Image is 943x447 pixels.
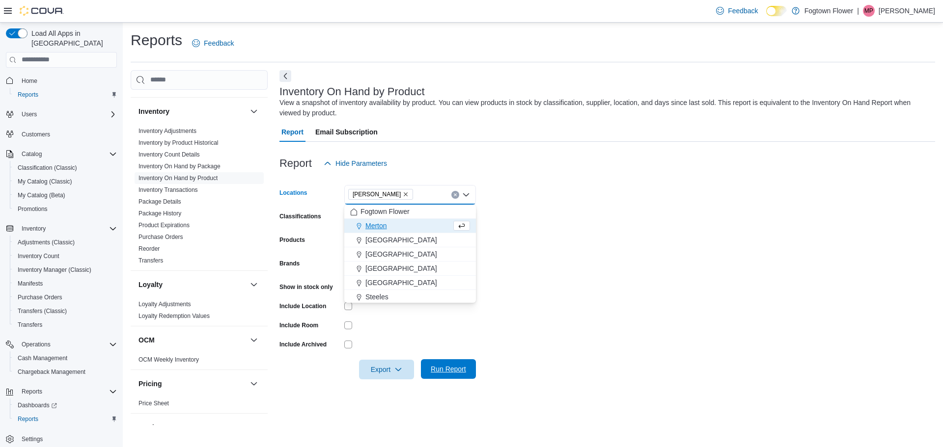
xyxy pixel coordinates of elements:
span: Run Report [431,364,466,374]
a: Loyalty Redemption Values [139,313,210,319]
a: Product Expirations [139,222,190,229]
h3: Report [279,158,312,169]
a: Price Sheet [139,400,169,407]
span: [PERSON_NAME] [353,189,401,199]
button: Merton [344,219,476,233]
button: My Catalog (Classic) [10,175,121,188]
span: Transfers (Classic) [14,305,117,317]
a: Classification (Classic) [14,162,81,174]
button: Reports [18,386,46,397]
span: Steeles [365,292,388,302]
span: Load All Apps in [GEOGRAPHIC_DATA] [28,28,117,48]
button: My Catalog (Beta) [10,188,121,202]
span: Operations [18,339,117,350]
span: Purchase Orders [14,291,117,303]
span: Loyalty Redemption Values [139,312,210,320]
span: Loyalty Adjustments [139,300,191,308]
a: Package History [139,210,181,217]
a: Purchase Orders [139,234,183,240]
button: Classification (Classic) [10,161,121,175]
span: Classification (Classic) [18,164,77,172]
span: Feedback [204,38,234,48]
div: OCM [131,354,268,369]
a: Inventory On Hand by Product [139,175,218,182]
a: Feedback [712,1,762,21]
button: [GEOGRAPHIC_DATA] [344,262,476,276]
span: [GEOGRAPHIC_DATA] [365,235,437,245]
span: Product Expirations [139,221,190,229]
h3: Inventory [139,106,169,116]
label: Include Room [279,321,318,329]
button: Pricing [139,379,246,389]
div: View a snapshot of inventory availability by product. You can view products in stock by classific... [279,98,930,118]
span: Email Subscription [315,122,378,142]
button: Products [248,421,260,433]
span: Promotions [18,205,48,213]
span: Inventory On Hand by Product [139,174,218,182]
a: Loyalty Adjustments [139,301,191,308]
span: Catalog [18,148,117,160]
a: Dashboards [10,398,121,412]
span: Inventory Adjustments [139,127,196,135]
button: OCM [139,335,246,345]
span: Inventory [18,223,117,235]
label: Include Location [279,302,326,310]
button: Pricing [248,378,260,390]
span: Inventory Count [18,252,59,260]
a: Feedback [188,33,238,53]
span: Inventory [22,225,46,233]
span: Purchase Orders [139,233,183,241]
button: Cash Management [10,351,121,365]
button: Inventory [248,105,260,117]
button: Users [18,108,41,120]
button: OCM [248,334,260,346]
a: Inventory Transactions [139,186,198,193]
input: Dark Mode [766,6,787,16]
a: Package Details [139,198,181,205]
span: OCM Weekly Inventory [139,356,199,364]
button: Steeles [344,290,476,304]
button: Inventory [2,222,121,236]
span: Merton [365,221,387,231]
h3: Pricing [139,379,162,389]
button: Transfers (Classic) [10,304,121,318]
a: Customers [18,129,54,140]
a: My Catalog (Classic) [14,176,76,187]
a: Inventory On Hand by Package [139,163,221,170]
span: Transfers [18,321,42,329]
span: [GEOGRAPHIC_DATA] [365,249,437,259]
label: Show in stock only [279,283,333,291]
h1: Reports [131,30,182,50]
span: Export [365,360,408,379]
span: Reports [18,415,38,423]
span: Hide Parameters [335,158,387,168]
button: Inventory Manager (Classic) [10,263,121,277]
a: Inventory Count Details [139,151,200,158]
span: Reports [14,413,117,425]
span: Cash Management [14,352,117,364]
span: Home [22,77,37,85]
span: Adjustments (Classic) [14,237,117,248]
label: Include Archived [279,341,327,348]
button: Reports [2,385,121,398]
button: Customers [2,127,121,141]
span: My Catalog (Classic) [18,178,72,185]
a: Settings [18,433,47,445]
button: Catalog [18,148,46,160]
button: [GEOGRAPHIC_DATA] [344,233,476,247]
h3: OCM [139,335,155,345]
button: Settings [2,432,121,446]
button: Export [359,360,414,379]
label: Classifications [279,212,321,220]
a: Inventory by Product Historical [139,139,219,146]
button: Loyalty [139,280,246,289]
span: Reports [18,386,117,397]
button: Promotions [10,202,121,216]
span: Manifests [14,278,117,289]
a: Promotions [14,203,52,215]
span: Inventory Manager (Classic) [18,266,91,274]
a: Inventory Count [14,250,63,262]
button: Run Report [421,359,476,379]
span: Reorder [139,245,160,253]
